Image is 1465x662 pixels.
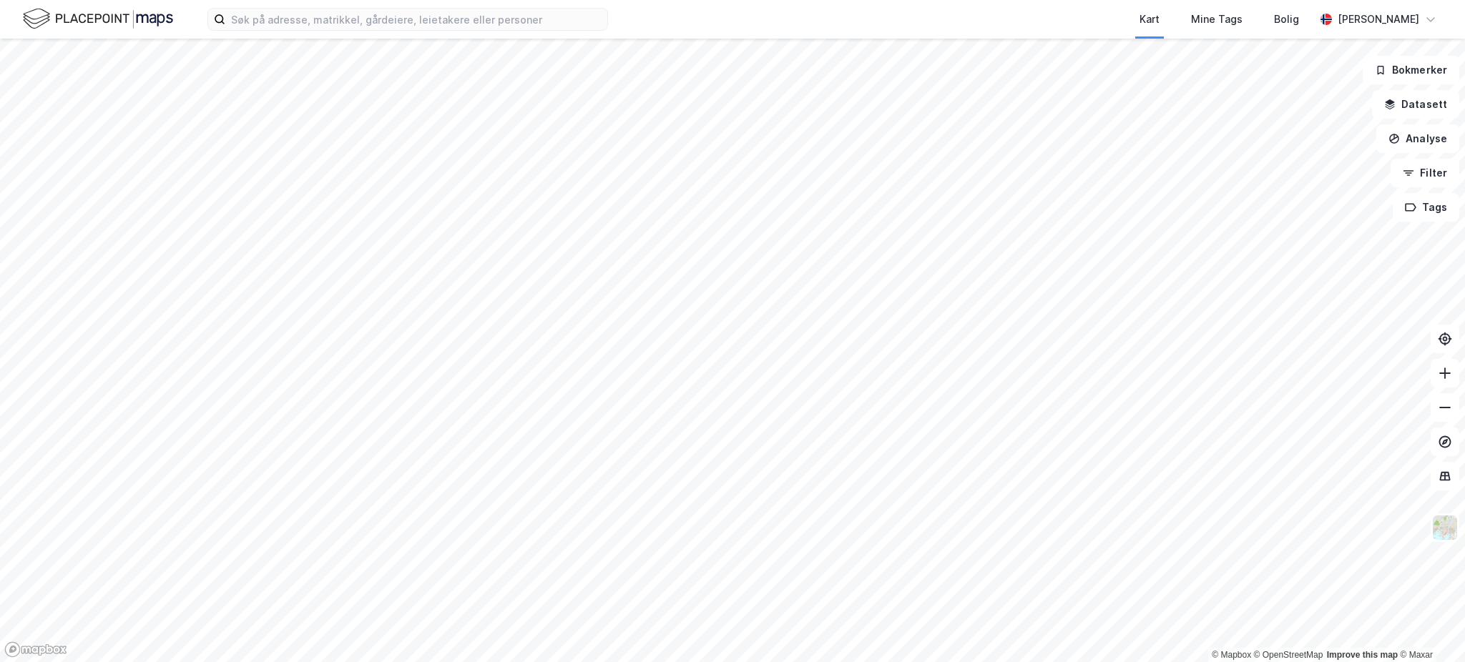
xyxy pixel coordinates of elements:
[4,641,67,658] a: Mapbox homepage
[1372,90,1459,119] button: Datasett
[1140,11,1160,28] div: Kart
[1431,514,1459,541] img: Z
[1393,593,1465,662] iframe: Chat Widget
[1338,11,1419,28] div: [PERSON_NAME]
[23,6,173,31] img: logo.f888ab2527a4732fd821a326f86c7f29.svg
[1212,650,1251,660] a: Mapbox
[1376,124,1459,153] button: Analyse
[225,9,607,30] input: Søk på adresse, matrikkel, gårdeiere, leietakere eller personer
[1391,159,1459,187] button: Filter
[1327,650,1398,660] a: Improve this map
[1363,56,1459,84] button: Bokmerker
[1191,11,1243,28] div: Mine Tags
[1274,11,1299,28] div: Bolig
[1254,650,1323,660] a: OpenStreetMap
[1393,593,1465,662] div: Kontrollprogram for chat
[1393,193,1459,222] button: Tags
